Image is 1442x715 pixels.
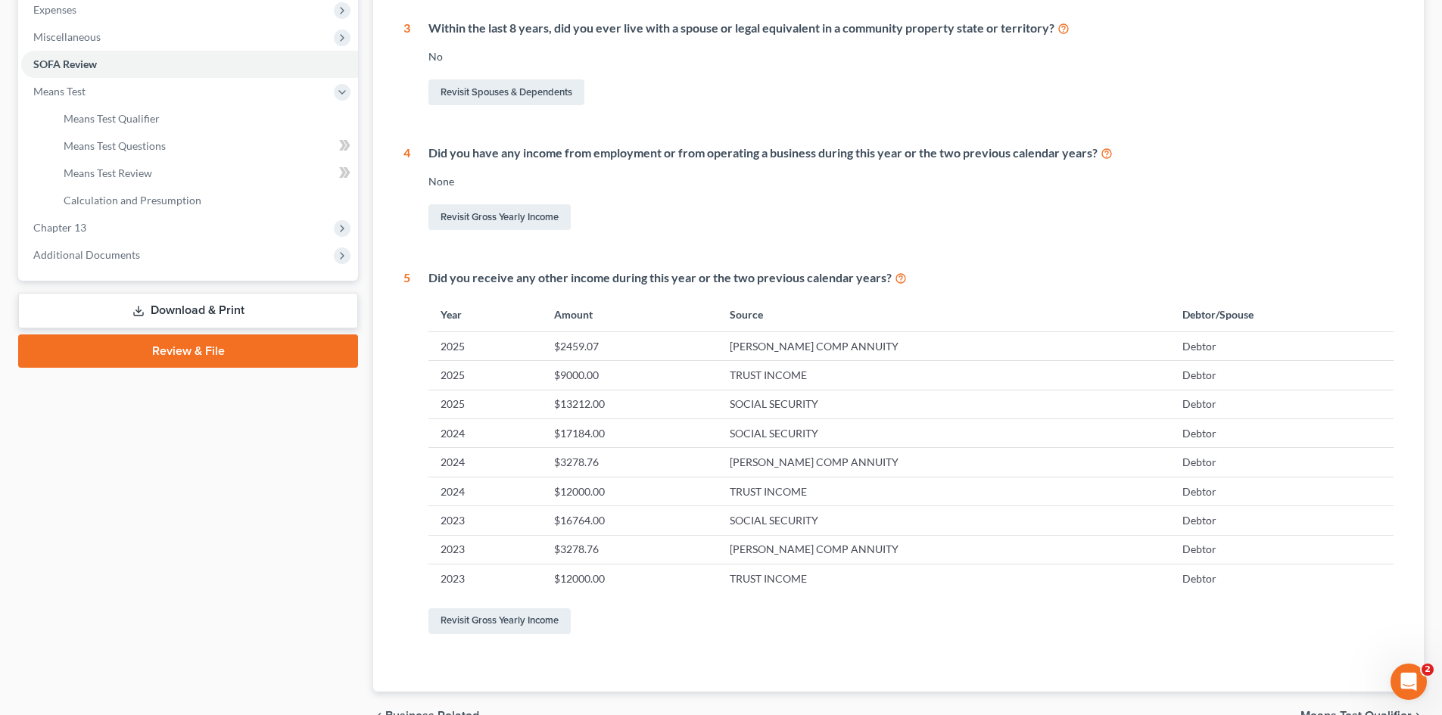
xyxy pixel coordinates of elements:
[1170,477,1394,505] td: Debtor
[428,269,1394,287] div: Did you receive any other income during this year or the two previous calendar years?
[33,30,101,43] span: Miscellaneous
[51,105,358,132] a: Means Test Qualifier
[51,187,358,214] a: Calculation and Presumption
[718,331,1170,360] td: [PERSON_NAME] COMP ANNUITY
[718,535,1170,564] td: [PERSON_NAME] COMP ANNUITY
[428,331,542,360] td: 2025
[33,3,76,16] span: Expenses
[428,448,542,477] td: 2024
[1391,664,1427,700] iframe: Intercom live chat
[1170,419,1394,448] td: Debtor
[428,506,542,535] td: 2023
[718,564,1170,593] td: TRUST INCOME
[428,477,542,505] td: 2024
[428,608,571,634] a: Revisit Gross Yearly Income
[428,20,1394,37] div: Within the last 8 years, did you ever live with a spouse or legal equivalent in a community prope...
[718,448,1170,477] td: [PERSON_NAME] COMP ANNUITY
[428,361,542,390] td: 2025
[1170,299,1394,331] th: Debtor/Spouse
[428,79,584,105] a: Revisit Spouses & Dependents
[33,58,97,70] span: SOFA Review
[718,506,1170,535] td: SOCIAL SECURITY
[428,49,1394,64] div: No
[428,299,542,331] th: Year
[51,160,358,187] a: Means Test Review
[428,145,1394,162] div: Did you have any income from employment or from operating a business during this year or the two ...
[33,248,140,261] span: Additional Documents
[542,331,718,360] td: $2459.07
[718,390,1170,418] td: SOCIAL SECURITY
[1170,331,1394,360] td: Debtor
[542,535,718,564] td: $3278.76
[18,334,358,368] a: Review & File
[33,221,86,234] span: Chapter 13
[428,390,542,418] td: 2025
[64,139,166,152] span: Means Test Questions
[542,506,718,535] td: $16764.00
[403,269,410,636] div: 5
[1170,390,1394,418] td: Debtor
[428,535,542,564] td: 2023
[542,564,718,593] td: $12000.00
[1170,506,1394,535] td: Debtor
[1422,664,1434,676] span: 2
[1170,448,1394,477] td: Debtor
[1170,535,1394,564] td: Debtor
[542,448,718,477] td: $3278.76
[428,564,542,593] td: 2023
[542,361,718,390] td: $9000.00
[403,20,410,108] div: 3
[718,361,1170,390] td: TRUST INCOME
[542,390,718,418] td: $13212.00
[18,293,358,328] a: Download & Print
[542,477,718,505] td: $12000.00
[64,194,201,207] span: Calculation and Presumption
[64,166,152,179] span: Means Test Review
[21,51,358,78] a: SOFA Review
[33,85,86,98] span: Means Test
[403,145,410,233] div: 4
[64,112,160,125] span: Means Test Qualifier
[1170,564,1394,593] td: Debtor
[718,419,1170,448] td: SOCIAL SECURITY
[542,299,718,331] th: Amount
[542,419,718,448] td: $17184.00
[428,204,571,230] a: Revisit Gross Yearly Income
[718,477,1170,505] td: TRUST INCOME
[718,299,1170,331] th: Source
[1170,361,1394,390] td: Debtor
[428,174,1394,189] div: None
[428,419,542,448] td: 2024
[51,132,358,160] a: Means Test Questions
